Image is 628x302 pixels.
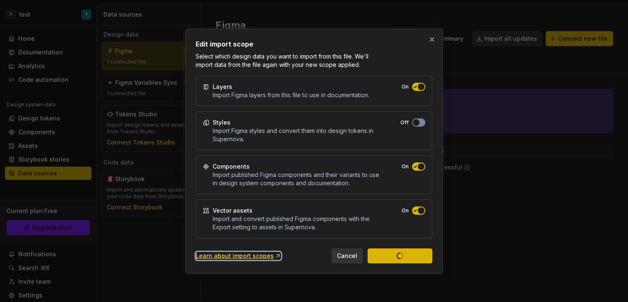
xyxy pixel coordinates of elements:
[213,215,380,231] div: Import and convert published Figma components with the Export setting to assets in Supernova.
[196,252,281,260] a: Learn about import scopes
[196,39,432,49] h2: Edit import scope
[213,206,253,215] div: Vector assets
[196,52,376,69] p: Select which design data you want to import from this file. We'll import data from the file again...
[402,207,409,214] label: On
[337,252,357,260] span: Cancel
[402,163,409,170] label: On
[213,83,232,91] div: Layers
[213,162,250,171] div: Components
[213,171,380,187] div: Import published Figma components and their variants to use in design system components and docum...
[213,118,231,127] div: Styles
[402,83,409,90] label: On
[213,91,369,99] div: Import Figma layers from this file to use in documentation.
[213,127,379,143] div: Import Figma styles and convert them into design tokens in Supernova.
[331,248,363,263] button: Cancel
[400,119,409,126] label: Off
